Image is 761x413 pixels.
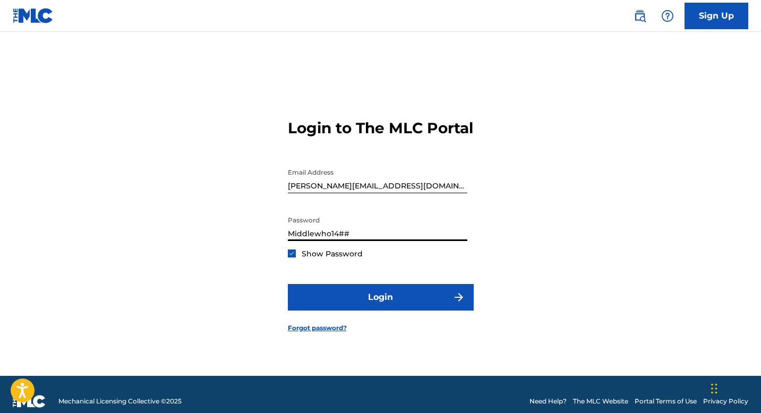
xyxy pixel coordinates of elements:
[634,10,646,22] img: search
[452,291,465,304] img: f7272a7cc735f4ea7f67.svg
[685,3,748,29] a: Sign Up
[288,284,474,311] button: Login
[13,395,46,408] img: logo
[635,397,697,406] a: Portal Terms of Use
[58,397,182,406] span: Mechanical Licensing Collective © 2025
[288,119,473,137] h3: Login to The MLC Portal
[288,323,347,333] a: Forgot password?
[302,249,363,259] span: Show Password
[629,5,651,27] a: Public Search
[708,362,761,413] iframe: Chat Widget
[13,8,54,23] img: MLC Logo
[529,397,567,406] a: Need Help?
[657,5,678,27] div: Help
[289,251,295,256] img: checkbox
[573,397,628,406] a: The MLC Website
[711,373,717,405] div: Drag
[703,397,748,406] a: Privacy Policy
[661,10,674,22] img: help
